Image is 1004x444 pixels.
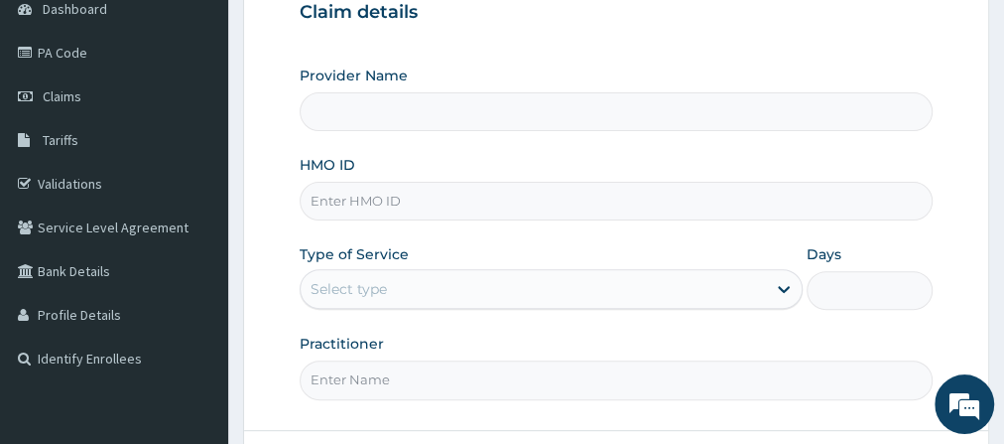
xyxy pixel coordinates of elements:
[300,2,933,24] h3: Claim details
[43,87,81,105] span: Claims
[300,334,384,354] label: Practitioner
[43,131,78,149] span: Tariffs
[807,244,841,264] label: Days
[300,182,933,221] input: Enter HMO ID
[300,361,933,399] input: Enter Name
[300,244,409,264] label: Type of Service
[311,279,387,299] div: Select type
[300,66,408,85] label: Provider Name
[300,155,355,175] label: HMO ID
